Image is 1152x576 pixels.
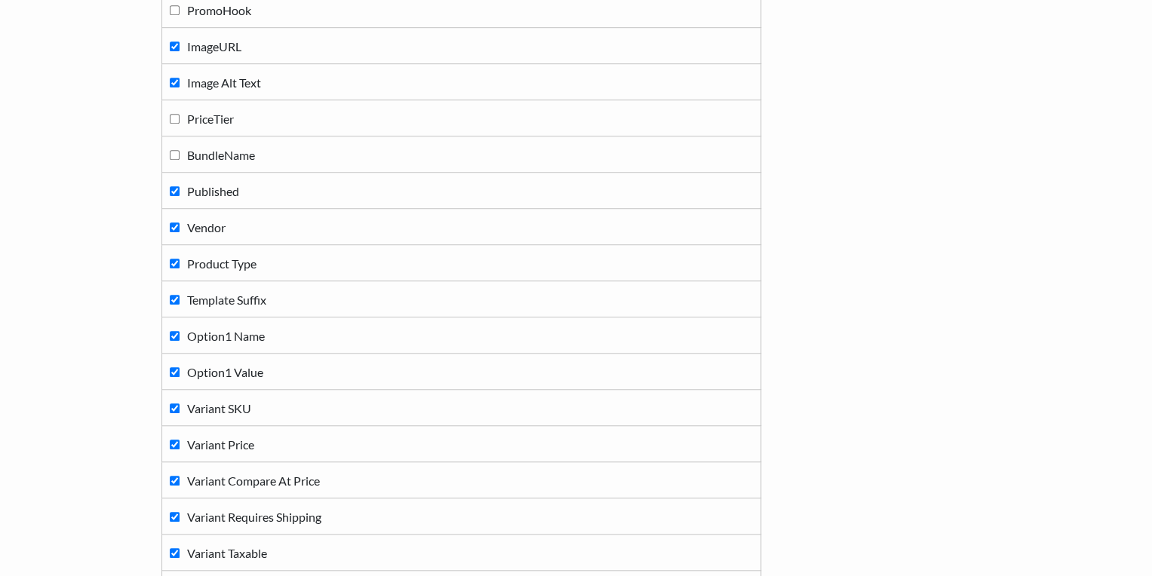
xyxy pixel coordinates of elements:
input: PromoHook [170,5,180,15]
span: Image Alt Text [187,75,261,90]
input: Option1 Name [170,331,180,341]
input: Image Alt Text [170,78,180,87]
input: BundleName [170,150,180,160]
input: ImageURL [170,41,180,51]
span: Variant SKU [187,401,251,415]
input: Product Type [170,259,180,268]
input: Template Suffix [170,295,180,305]
span: Product Type [187,256,257,271]
span: Published [187,184,239,198]
span: Option1 Name [187,329,265,343]
span: Template Suffix [187,293,266,307]
span: BundleName [187,148,255,162]
input: Variant Price [170,440,180,449]
iframe: Drift Widget Chat Controller [1077,501,1134,558]
input: Variant Requires Shipping [170,512,180,522]
input: Variant Taxable [170,548,180,558]
input: PriceTier [170,114,180,124]
input: Variant Compare At Price [170,476,180,486]
input: Vendor [170,222,180,232]
span: ImageURL [187,39,241,54]
span: PromoHook [187,3,251,17]
input: Published [170,186,180,196]
input: Variant SKU [170,403,180,413]
span: Variant Compare At Price [187,473,320,488]
span: Option1 Value [187,365,263,379]
span: Variant Price [187,437,254,452]
span: Variant Taxable [187,546,267,560]
span: Vendor [187,220,226,234]
span: Variant Requires Shipping [187,510,321,524]
span: PriceTier [187,112,234,126]
input: Option1 Value [170,367,180,377]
